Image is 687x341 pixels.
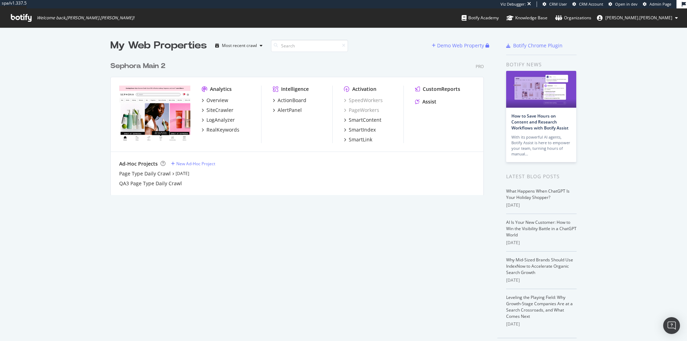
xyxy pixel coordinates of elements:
[110,53,489,195] div: grid
[615,1,638,7] span: Open in dev
[349,116,381,123] div: SmartContent
[511,134,571,157] div: With its powerful AI agents, Botify Assist is here to empower your team, turning hours of manual…
[210,86,232,93] div: Analytics
[422,98,436,105] div: Assist
[432,40,485,51] button: Demo Web Property
[591,12,683,24] button: [PERSON_NAME].[PERSON_NAME]
[176,161,215,167] div: New Ad-Hoc Project
[202,107,233,114] a: SiteCrawler
[281,86,309,93] div: Intelligence
[344,116,381,123] a: SmartContent
[119,86,190,142] img: www.sephora.com
[37,15,134,21] span: Welcome back, [PERSON_NAME].[PERSON_NAME] !
[608,1,638,7] a: Open in dev
[110,39,207,53] div: My Web Properties
[506,173,577,180] div: Latest Blog Posts
[171,161,215,167] a: New Ad-Hoc Project
[462,14,499,21] div: Botify Academy
[273,107,302,114] a: AlertPanel
[649,1,671,7] span: Admin Page
[119,170,171,177] a: Page Type Daily Crawl
[501,1,526,7] div: Viz Debugger:
[415,98,436,105] a: Assist
[506,277,577,283] div: [DATE]
[543,1,567,7] a: CRM User
[278,107,302,114] div: AlertPanel
[344,107,379,114] a: PageWorkers
[110,61,165,71] div: Sephora Main 2
[202,126,239,133] a: RealKeywords
[506,71,576,108] img: How to Save Hours on Content and Research Workflows with Botify Assist
[506,188,570,200] a: What Happens When ChatGPT Is Your Holiday Shopper?
[344,97,383,104] a: SpeedWorkers
[344,126,376,133] a: SmartIndex
[506,257,573,275] a: Why Mid-Sized Brands Should Use IndexNow to Accelerate Organic Search Growth
[549,1,567,7] span: CRM User
[271,40,348,52] input: Search
[432,42,485,48] a: Demo Web Property
[579,1,603,7] span: CRM Account
[605,15,672,21] span: ryan.flanagan
[462,8,499,27] a: Botify Academy
[643,1,671,7] a: Admin Page
[555,14,591,21] div: Organizations
[273,97,306,104] a: ActionBoard
[212,40,265,51] button: Most recent crawl
[506,219,577,238] a: AI Is Your New Customer: How to Win the Visibility Battle in a ChatGPT World
[206,107,233,114] div: SiteCrawler
[555,8,591,27] a: Organizations
[572,1,603,7] a: CRM Account
[206,97,228,104] div: Overview
[352,86,376,93] div: Activation
[506,321,577,327] div: [DATE]
[278,97,306,104] div: ActionBoard
[506,61,577,68] div: Botify news
[511,113,569,131] a: How to Save Hours on Content and Research Workflows with Botify Assist
[513,42,563,49] div: Botify Chrome Plugin
[119,160,158,167] div: Ad-Hoc Projects
[506,294,573,319] a: Leveling the Playing Field: Why Growth-Stage Companies Are at a Search Crossroads, and What Comes...
[176,170,189,176] a: [DATE]
[506,14,547,21] div: Knowledge Base
[476,63,484,69] div: Pro
[663,317,680,334] div: Open Intercom Messenger
[506,42,563,49] a: Botify Chrome Plugin
[119,180,182,187] a: QA3 Page Type Daily Crawl
[202,116,235,123] a: LogAnalyzer
[506,8,547,27] a: Knowledge Base
[349,136,372,143] div: SmartLink
[202,97,228,104] a: Overview
[349,126,376,133] div: SmartIndex
[110,61,168,71] a: Sephora Main 2
[222,44,257,48] div: Most recent crawl
[437,42,484,49] div: Demo Web Property
[506,240,577,246] div: [DATE]
[206,116,235,123] div: LogAnalyzer
[206,126,239,133] div: RealKeywords
[415,86,460,93] a: CustomReports
[423,86,460,93] div: CustomReports
[506,202,577,208] div: [DATE]
[344,136,372,143] a: SmartLink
